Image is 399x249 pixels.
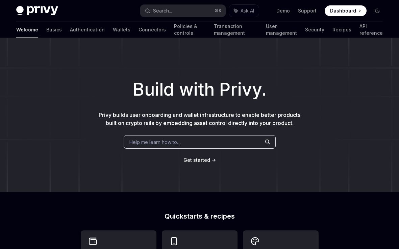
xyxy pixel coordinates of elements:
div: Search... [153,7,172,15]
h2: Quickstarts & recipes [81,213,319,220]
a: Get started [183,157,210,164]
a: Transaction management [214,22,258,38]
a: Welcome [16,22,38,38]
a: Policies & controls [174,22,206,38]
a: Security [305,22,324,38]
button: Ask AI [229,5,259,17]
span: ⌘ K [215,8,222,14]
img: dark logo [16,6,58,16]
span: Ask AI [241,7,254,14]
a: Authentication [70,22,105,38]
span: Dashboard [330,7,356,14]
a: Wallets [113,22,130,38]
a: User management [266,22,297,38]
a: Dashboard [325,5,367,16]
a: Demo [276,7,290,14]
a: Support [298,7,317,14]
h1: Build with Privy. [11,76,388,103]
button: Search...⌘K [140,5,226,17]
a: API reference [359,22,383,38]
a: Connectors [139,22,166,38]
button: Toggle dark mode [372,5,383,16]
span: Help me learn how to… [129,139,181,146]
span: Privy builds user onboarding and wallet infrastructure to enable better products built on crypto ... [99,111,300,126]
a: Basics [46,22,62,38]
a: Recipes [332,22,351,38]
